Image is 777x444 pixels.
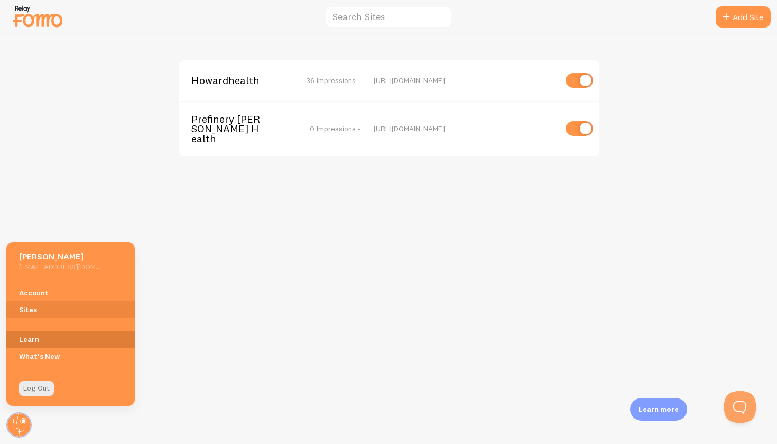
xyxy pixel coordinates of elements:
span: Prefinery [PERSON_NAME] Health [191,114,276,143]
iframe: Help Scout Beacon - Open [724,391,756,423]
span: 36 Impressions - [306,76,361,85]
a: Sites [6,301,135,318]
img: fomo-relay-logo-orange.svg [11,3,64,30]
div: [URL][DOMAIN_NAME] [374,76,556,85]
div: Learn more [630,398,687,421]
a: Log Out [19,381,54,396]
a: Learn [6,331,135,348]
h5: [EMAIL_ADDRESS][DOMAIN_NAME] [19,262,101,271]
a: What's New [6,348,135,365]
h5: [PERSON_NAME] [19,251,101,262]
div: [URL][DOMAIN_NAME] [374,124,556,133]
span: Howardhealth [191,76,276,85]
p: Learn more [639,404,679,414]
a: Account [6,284,135,301]
span: 0 Impressions - [310,124,361,133]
